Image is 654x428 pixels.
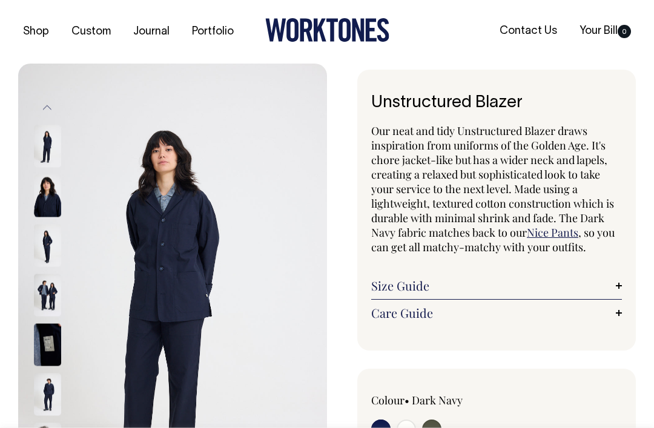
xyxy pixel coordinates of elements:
a: Contact Us [495,21,562,41]
span: , so you can get all matchy-matchy with your outfits. [371,225,615,254]
img: dark-navy [34,274,61,316]
a: Portfolio [187,22,239,42]
img: dark-navy [34,373,61,415]
img: dark-navy [34,174,61,217]
span: • [405,393,409,407]
span: 0 [618,25,631,38]
a: Journal [128,22,174,42]
img: dark-navy [34,224,61,266]
a: Custom [67,22,116,42]
a: Shop [18,22,54,42]
a: Care Guide [371,306,622,320]
span: Our neat and tidy Unstructured Blazer draws inspiration from uniforms of the Golden Age. It's cho... [371,123,614,240]
h1: Unstructured Blazer [371,94,622,113]
div: Colour [371,393,472,407]
a: Nice Pants [527,225,578,240]
img: dark-navy [34,125,61,167]
button: Previous [38,94,56,122]
img: dark-navy [34,323,61,366]
a: Size Guide [371,278,622,293]
label: Dark Navy [412,393,463,407]
a: Your Bill0 [575,21,636,41]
